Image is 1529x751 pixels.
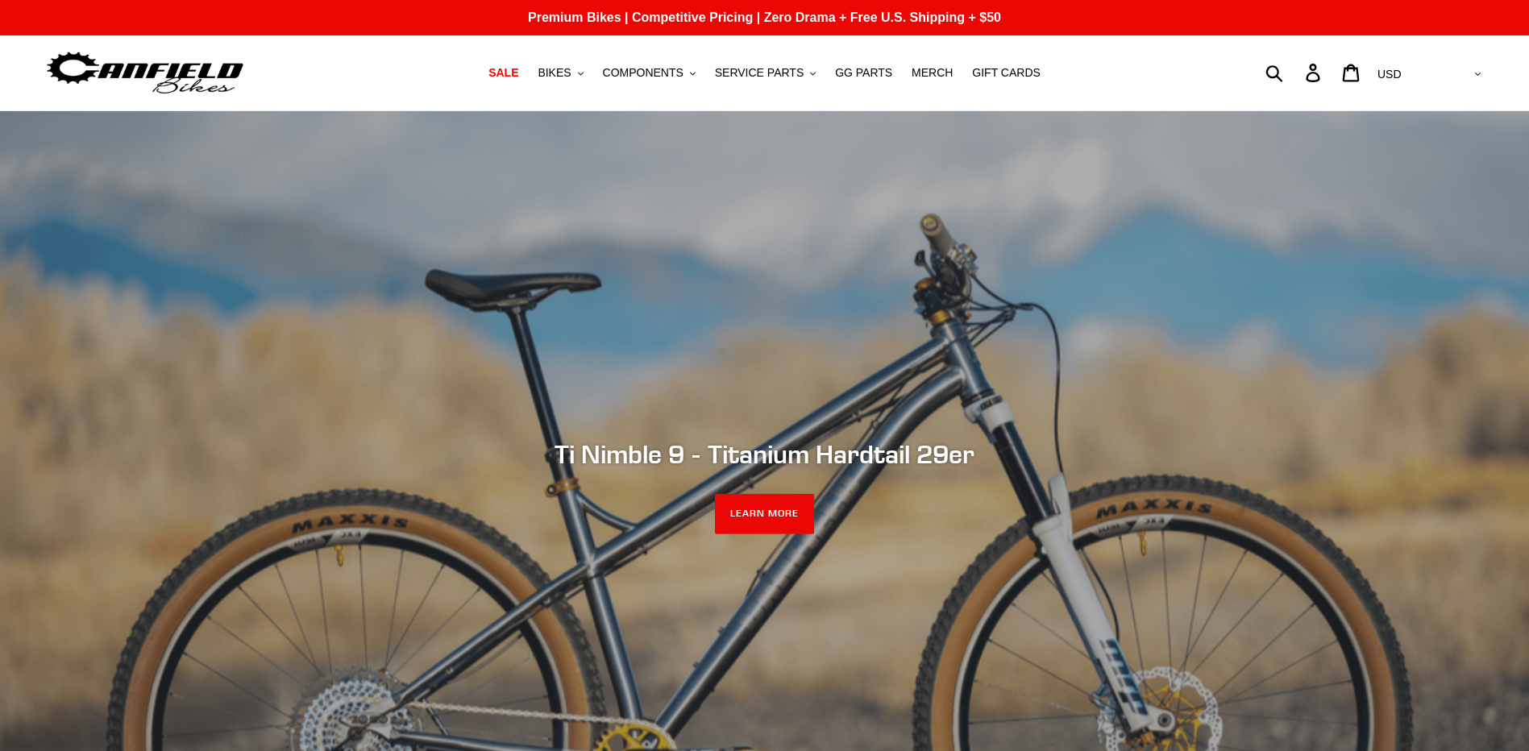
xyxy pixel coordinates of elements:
[480,62,526,84] a: SALE
[1274,55,1315,90] input: Search
[715,494,814,534] a: LEARN MORE
[538,66,571,80] span: BIKES
[972,66,1041,80] span: GIFT CARDS
[707,62,824,84] button: SERVICE PARTS
[326,438,1204,469] h2: Ti Nimble 9 - Titanium Hardtail 29er
[603,66,683,80] span: COMPONENTS
[827,62,900,84] a: GG PARTS
[595,62,704,84] button: COMPONENTS
[835,66,892,80] span: GG PARTS
[964,62,1049,84] a: GIFT CARDS
[44,48,246,98] img: Canfield Bikes
[904,62,961,84] a: MERCH
[715,66,804,80] span: SERVICE PARTS
[488,66,518,80] span: SALE
[912,66,953,80] span: MERCH
[530,62,591,84] button: BIKES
